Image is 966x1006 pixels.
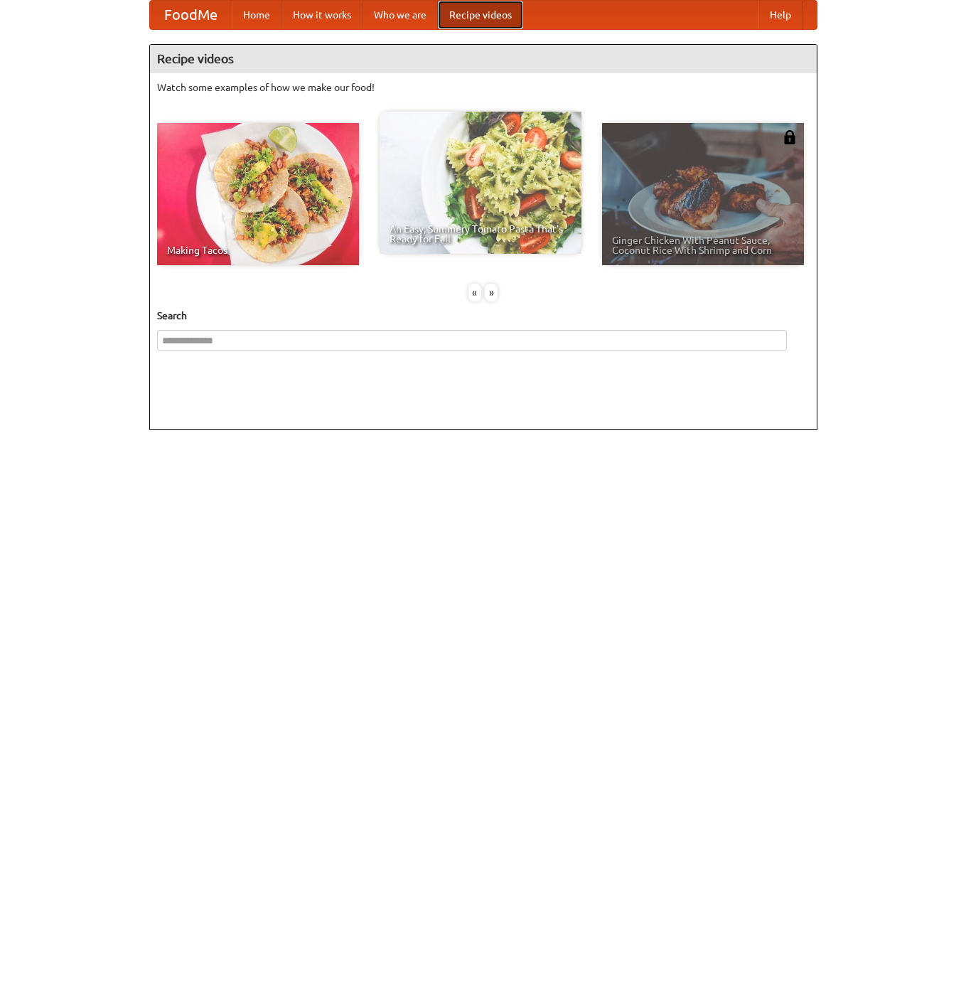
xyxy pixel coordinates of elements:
a: Making Tacos [157,123,359,265]
a: FoodMe [150,1,232,29]
p: Watch some examples of how we make our food! [157,80,810,95]
div: « [468,284,481,301]
a: Home [232,1,281,29]
span: Making Tacos [167,245,349,255]
img: 483408.png [783,130,797,144]
h4: Recipe videos [150,45,817,73]
a: Help [758,1,803,29]
a: How it works [281,1,363,29]
a: An Easy, Summery Tomato Pasta That's Ready for Fall [380,112,581,254]
a: Who we are [363,1,438,29]
div: » [485,284,498,301]
h5: Search [157,309,810,323]
span: An Easy, Summery Tomato Pasta That's Ready for Fall [390,224,571,244]
a: Recipe videos [438,1,523,29]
